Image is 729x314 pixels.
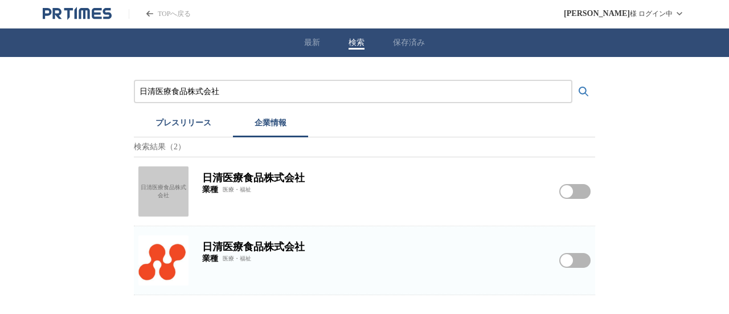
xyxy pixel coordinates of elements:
[129,9,191,19] a: PR TIMESのトップページはこちら
[223,255,251,263] span: 医療・福祉
[134,112,233,137] button: プレスリリース
[138,166,189,217] a: 日清医療食品株式会社
[202,240,546,254] h2: 日清医療食品株式会社
[304,38,320,48] button: 最新
[223,186,251,194] span: 医療・福祉
[393,38,425,48] button: 保存済み
[564,9,630,18] span: [PERSON_NAME]
[233,112,308,137] button: 企業情報
[43,7,112,21] a: PR TIMESのトップページはこちら
[134,137,595,157] p: 検索結果（2）
[202,171,546,185] h2: 日清医療食品株式会社
[140,85,567,98] input: プレスリリースおよび企業を検索する
[349,38,364,48] button: 検索
[202,254,218,264] span: 業種
[572,80,595,103] button: 検索する
[202,185,218,195] span: 業種
[138,235,189,286] img: 日清医療食品株式会社のロゴ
